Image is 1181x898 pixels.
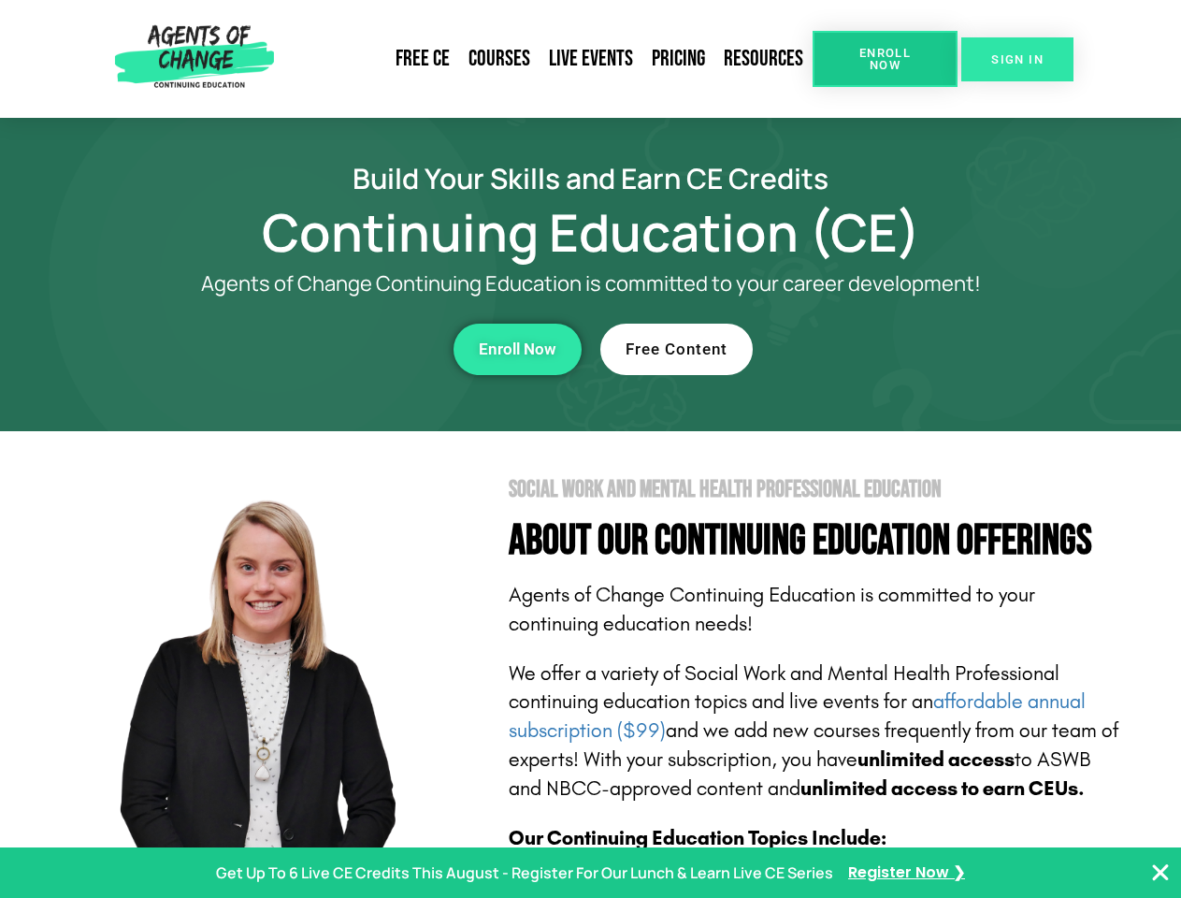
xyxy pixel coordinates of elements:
a: Pricing [642,37,714,80]
a: Resources [714,37,813,80]
span: SIGN IN [991,53,1044,65]
h1: Continuing Education (CE) [58,210,1124,253]
a: Live Events [540,37,642,80]
b: Our Continuing Education Topics Include: [509,826,886,850]
p: Get Up To 6 Live CE Credits This August - Register For Our Lunch & Learn Live CE Series [216,860,833,887]
span: Free Content [626,341,727,357]
h4: About Our Continuing Education Offerings [509,520,1124,562]
span: Enroll Now [843,47,928,71]
button: Close Banner [1149,862,1172,884]
a: SIGN IN [961,37,1073,81]
a: Enroll Now [813,31,958,87]
p: Agents of Change Continuing Education is committed to your career development! [133,272,1049,296]
a: Courses [459,37,540,80]
h2: Social Work and Mental Health Professional Education [509,478,1124,501]
a: Enroll Now [454,324,582,375]
h2: Build Your Skills and Earn CE Credits [58,165,1124,192]
a: Free CE [386,37,459,80]
span: Enroll Now [479,341,556,357]
a: Register Now ❯ [848,860,965,887]
nav: Menu [281,37,813,80]
p: We offer a variety of Social Work and Mental Health Professional continuing education topics and ... [509,659,1124,804]
b: unlimited access to earn CEUs. [800,776,1085,801]
b: unlimited access [857,747,1015,772]
a: Free Content [600,324,753,375]
span: Agents of Change Continuing Education is committed to your continuing education needs! [509,583,1035,636]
